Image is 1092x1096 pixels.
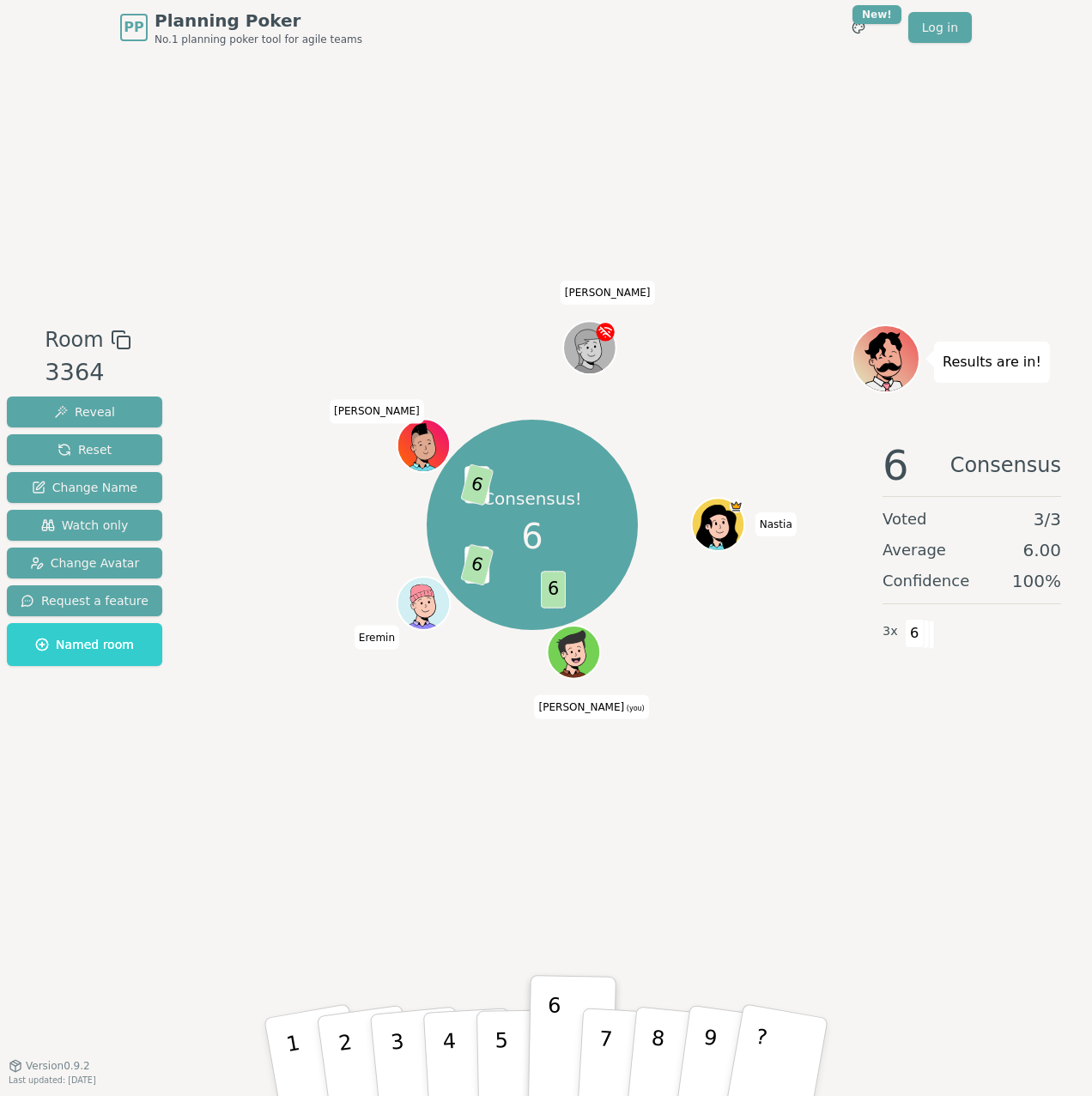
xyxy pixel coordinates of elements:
p: Results are in! [943,350,1041,374]
span: Change Name [32,479,137,496]
button: Request a feature [7,585,162,616]
span: Change Avatar [30,554,140,572]
span: Click to change your name [561,281,655,305]
button: Watch only [7,510,162,541]
span: Planning Poker [155,9,362,33]
span: Click to change your name [330,400,424,424]
span: Watch only [41,517,129,534]
span: Last updated: [DATE] [9,1075,96,1085]
span: 6 [905,619,925,648]
p: Consensus! [482,487,582,511]
span: Click to change your name [355,626,399,650]
button: Named room [7,623,162,666]
span: Consensus [950,445,1061,486]
span: No.1 planning poker tool for agile teams [155,33,362,46]
a: Log in [908,12,972,43]
a: PPPlanning PokerNo.1 planning poker tool for agile teams [120,9,362,46]
span: Reset [58,441,112,458]
span: Reveal [54,403,115,421]
button: Change Avatar [7,548,162,578]
button: Click to change your avatar [549,627,598,677]
span: Voted [883,507,927,531]
span: 6 [521,511,543,562]
span: 6 [460,463,494,506]
div: 3364 [45,355,130,391]
button: Reveal [7,397,162,427]
span: Nastia is the host [730,500,743,512]
span: Named room [35,636,134,653]
span: Version 0.9.2 [26,1059,90,1073]
span: PP [124,17,143,38]
span: (you) [624,705,645,712]
p: 6 [546,993,561,1086]
button: Version0.9.2 [9,1059,90,1073]
span: 6 [460,543,494,585]
div: New! [852,5,901,24]
button: Reset [7,434,162,465]
span: 3 x [883,622,898,641]
span: Confidence [883,569,969,593]
span: Average [883,538,946,562]
span: Room [45,324,103,355]
span: 6.00 [1022,538,1061,562]
span: Request a feature [21,592,149,609]
span: Click to change your name [535,695,649,719]
span: 6 [883,445,909,486]
span: Click to change your name [755,512,797,536]
span: 6 [541,571,566,608]
span: 3 / 3 [1034,507,1061,531]
button: Change Name [7,472,162,503]
span: 100 % [1012,569,1061,593]
button: New! [843,12,874,43]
